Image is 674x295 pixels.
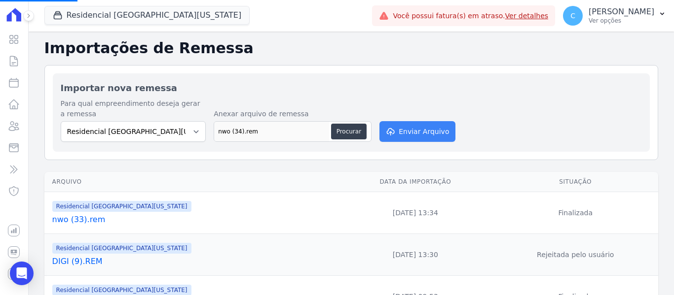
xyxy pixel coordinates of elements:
[570,12,575,19] span: C
[393,11,548,21] span: Você possui fatura(s) em atraso.
[52,243,191,254] span: Residencial [GEOGRAPHIC_DATA][US_STATE]
[338,234,492,276] td: [DATE] 13:30
[44,172,338,192] th: Arquivo
[555,2,674,30] button: C [PERSON_NAME] Ver opções
[331,124,367,139] button: Procurar
[492,192,658,234] td: Finalizada
[492,234,658,276] td: Rejeitada pelo usuário
[338,192,492,234] td: [DATE] 13:34
[10,262,34,285] div: Open Intercom Messenger
[338,172,492,192] th: Data da Importação
[44,6,250,25] button: Residencial [GEOGRAPHIC_DATA][US_STATE]
[44,39,658,57] h2: Importações de Remessa
[589,17,654,25] p: Ver opções
[379,121,455,142] button: Enviar Arquivo
[214,109,372,119] label: Anexar arquivo de remessa
[52,256,335,267] a: DIGI (9).REM
[505,12,549,20] a: Ver detalhes
[52,201,191,212] span: Residencial [GEOGRAPHIC_DATA][US_STATE]
[589,7,654,17] p: [PERSON_NAME]
[61,81,642,95] h2: Importar nova remessa
[61,98,206,119] label: Para qual empreendimento deseja gerar a remessa
[492,172,658,192] th: Situação
[52,214,335,226] a: nwo (33).rem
